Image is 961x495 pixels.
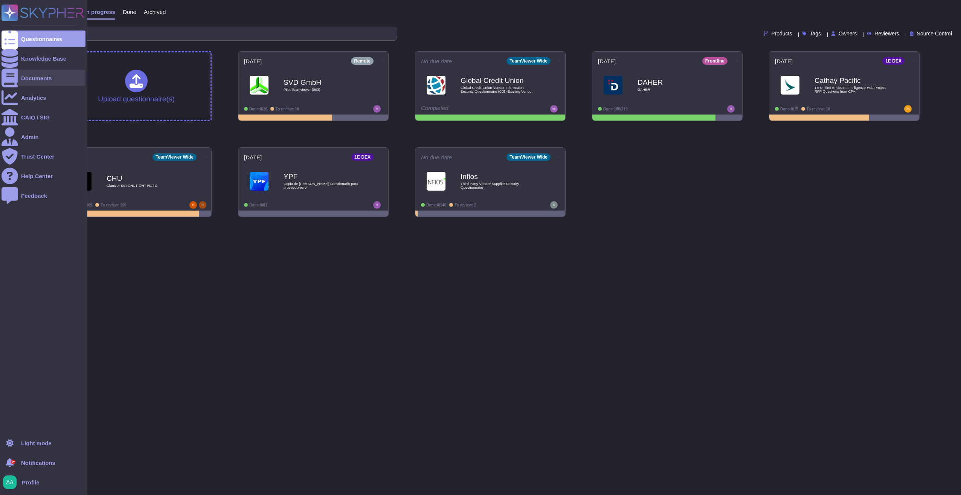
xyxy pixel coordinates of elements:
[30,27,397,40] input: Search by keywords
[421,105,513,113] div: Completed
[284,79,359,86] b: SVD GmbH
[21,36,62,42] div: Questionnaires
[461,182,536,189] span: Third Party Vendor Supplier Security Questionnaire
[702,57,728,65] div: Frontline
[284,173,359,180] b: YPF
[244,154,262,160] span: [DATE]
[2,187,85,204] a: Feedback
[21,173,53,179] div: Help Center
[276,107,299,111] span: To review: 10
[604,76,622,95] img: Logo
[284,88,359,92] span: Pilot Teamviewer (003)
[107,184,182,188] span: Clausier SSI CHUT GHT HGTO
[21,56,66,61] div: Knowledge Base
[250,76,268,95] img: Logo
[199,201,206,209] img: user
[839,31,857,36] span: Owners
[101,203,126,207] span: To review: 100
[810,31,821,36] span: Tags
[598,58,616,64] span: [DATE]
[550,105,558,113] img: user
[250,172,268,191] img: Logo
[421,58,452,64] span: No due date
[249,107,267,111] span: Done: 0/16
[2,89,85,106] a: Analytics
[98,70,175,102] div: Upload questionnaire(s)
[84,9,115,15] span: In progress
[107,175,182,182] b: CHU
[11,460,15,464] div: 9+
[373,201,381,209] img: user
[284,182,359,189] span: Copia de [PERSON_NAME] Cuestionario para proveedores vf
[22,480,40,485] span: Profile
[373,105,381,113] img: user
[461,86,536,93] span: Global Credit Union Vendor Information Security Questionnaire (005) Existing Vendor
[21,134,39,140] div: Admin
[351,57,374,65] div: Remote
[2,109,85,125] a: CAIQ / SIG
[123,9,136,15] span: Done
[21,115,50,120] div: CAIQ / SIG
[2,50,85,67] a: Knowledge Base
[727,105,735,113] img: user
[603,107,628,111] span: Done: 180/219
[2,148,85,165] a: Trust Center
[21,75,52,81] div: Documents
[2,128,85,145] a: Admin
[882,57,905,65] div: 1E DEX
[21,460,55,466] span: Notifications
[771,31,792,36] span: Products
[427,76,445,95] img: Logo
[2,168,85,184] a: Help Center
[550,201,558,209] img: user
[461,173,536,180] b: Infios
[2,474,22,490] button: user
[144,9,166,15] span: Archived
[506,153,551,161] div: TeamViewer Wide
[506,57,551,65] div: TeamViewer Wide
[917,31,952,36] span: Source Control
[775,58,793,64] span: [DATE]
[189,201,197,209] img: user
[21,193,47,199] div: Feedback
[638,88,713,92] span: DAHER
[455,203,476,207] span: To review: 2
[427,172,445,191] img: Logo
[21,154,54,159] div: Trust Center
[2,31,85,47] a: Questionnaires
[781,76,799,95] img: Logo
[21,95,46,101] div: Analytics
[815,86,890,93] span: 1E Unified Endpoint Intelligence Hub Project RFP Questions from CPA
[904,105,912,113] img: user
[874,31,899,36] span: Reviewers
[3,475,17,489] img: user
[426,203,446,207] span: Done: 0/140
[21,440,52,446] div: Light mode
[153,153,197,161] div: TeamViewer Wide
[421,154,452,160] span: No due date
[2,70,85,86] a: Documents
[351,153,374,161] div: 1E DEX
[780,107,798,111] span: Done: 0/15
[249,203,267,207] span: Done: 0/61
[461,77,536,84] b: Global Credit Union
[815,77,890,84] b: Cathay Pacific
[807,107,830,111] span: To review: 10
[638,79,713,86] b: DAHER
[244,58,262,64] span: [DATE]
